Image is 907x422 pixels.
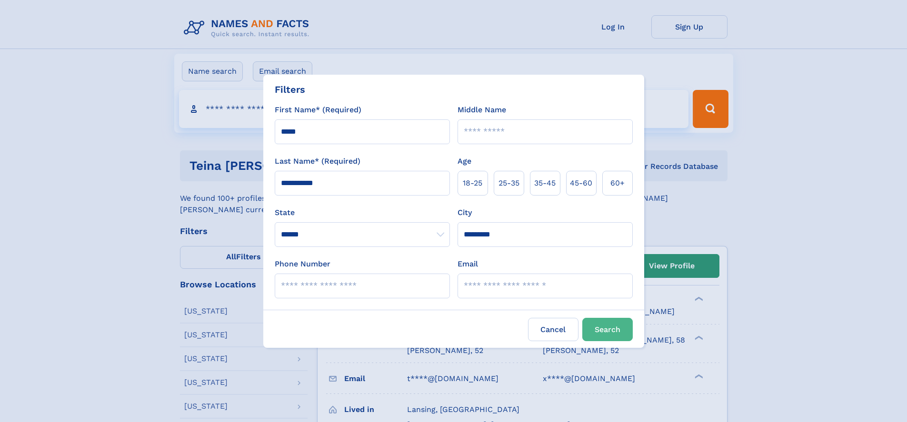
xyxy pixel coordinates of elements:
[275,156,360,167] label: Last Name* (Required)
[275,82,305,97] div: Filters
[528,318,578,341] label: Cancel
[534,177,556,189] span: 35‑45
[582,318,633,341] button: Search
[498,177,519,189] span: 25‑35
[570,177,592,189] span: 45‑60
[275,104,361,116] label: First Name* (Required)
[275,207,450,218] label: State
[275,258,330,270] label: Phone Number
[610,177,625,189] span: 60+
[458,258,478,270] label: Email
[463,177,482,189] span: 18‑25
[458,207,472,218] label: City
[458,156,471,167] label: Age
[458,104,506,116] label: Middle Name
